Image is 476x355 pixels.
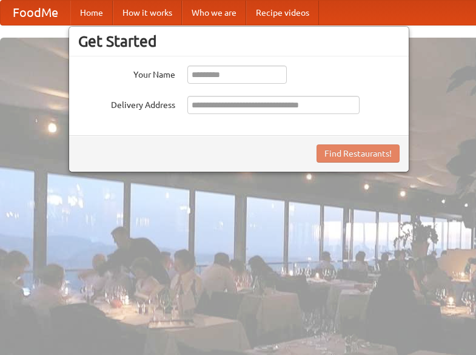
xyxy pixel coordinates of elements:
[78,96,175,111] label: Delivery Address
[113,1,182,25] a: How it works
[78,32,400,50] h3: Get Started
[182,1,246,25] a: Who we are
[78,66,175,81] label: Your Name
[246,1,319,25] a: Recipe videos
[1,1,70,25] a: FoodMe
[317,144,400,163] button: Find Restaurants!
[70,1,113,25] a: Home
